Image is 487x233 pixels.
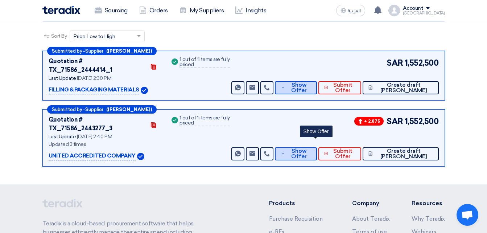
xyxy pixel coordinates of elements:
img: Teradix logo [42,6,80,14]
div: 1 out of 1 items are fully priced [179,115,230,126]
a: Orders [133,3,174,19]
span: Price Low to High [74,33,115,40]
img: profile_test.png [388,5,400,16]
button: Show Offer [275,147,317,160]
div: Updated 3 times [49,140,162,148]
span: Sort By [51,32,67,40]
span: Submitted by [52,107,82,112]
a: Purchase Requisition [269,216,323,222]
a: Insights [230,3,272,19]
span: Submit Offer [330,82,355,93]
span: [DATE] 2:30 PM [77,75,111,81]
div: Account [403,5,424,12]
div: 1 out of 1 items are fully priced [179,57,230,68]
div: Open chat [457,204,478,226]
span: + 2,875 [354,117,384,126]
a: My Suppliers [174,3,230,19]
span: العربية [348,8,361,13]
li: Company [352,199,390,208]
li: Products [269,199,330,208]
span: Submit Offer [330,148,355,159]
a: Sourcing [89,3,133,19]
span: Supplier [85,49,103,53]
div: [GEOGRAPHIC_DATA] [403,11,445,15]
button: Submit Offer [318,147,362,160]
span: SAR [387,115,403,127]
span: 1,552,500 [405,115,439,127]
div: – [47,47,157,55]
span: Show Offer [287,82,311,93]
span: Supplier [85,107,103,112]
a: About Teradix [352,216,390,222]
span: Submitted by [52,49,82,53]
span: Last Update [49,75,76,81]
span: Show Offer [287,148,311,159]
span: Create draft [PERSON_NAME] [375,148,433,159]
div: Quotation # TX_71586_2444414_1 [49,57,146,74]
div: – [47,105,157,114]
li: Resources [412,199,445,208]
span: SAR [387,57,403,69]
button: Create draft [PERSON_NAME] [363,81,438,94]
span: 1,552,500 [405,57,439,69]
span: [DATE] 2:40 PM [77,134,112,140]
button: Submit Offer [318,81,362,94]
img: Verified Account [137,153,144,160]
span: Last Update [49,134,76,140]
button: Show Offer [275,81,317,94]
b: ([PERSON_NAME]) [106,107,152,112]
button: Create draft [PERSON_NAME] [363,147,438,160]
span: Create draft [PERSON_NAME] [375,82,433,93]
b: ([PERSON_NAME]) [106,49,152,53]
a: Why Teradix [412,216,445,222]
div: Show Offer [300,126,333,137]
img: Verified Account [141,87,148,94]
p: FILLING & PACKAGING MATERIALS [49,86,139,94]
button: العربية [336,5,365,16]
div: Quotation # TX_71586_2443277_3 [49,115,146,133]
p: UNITED ACCREDITED COMPANY [49,152,136,160]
